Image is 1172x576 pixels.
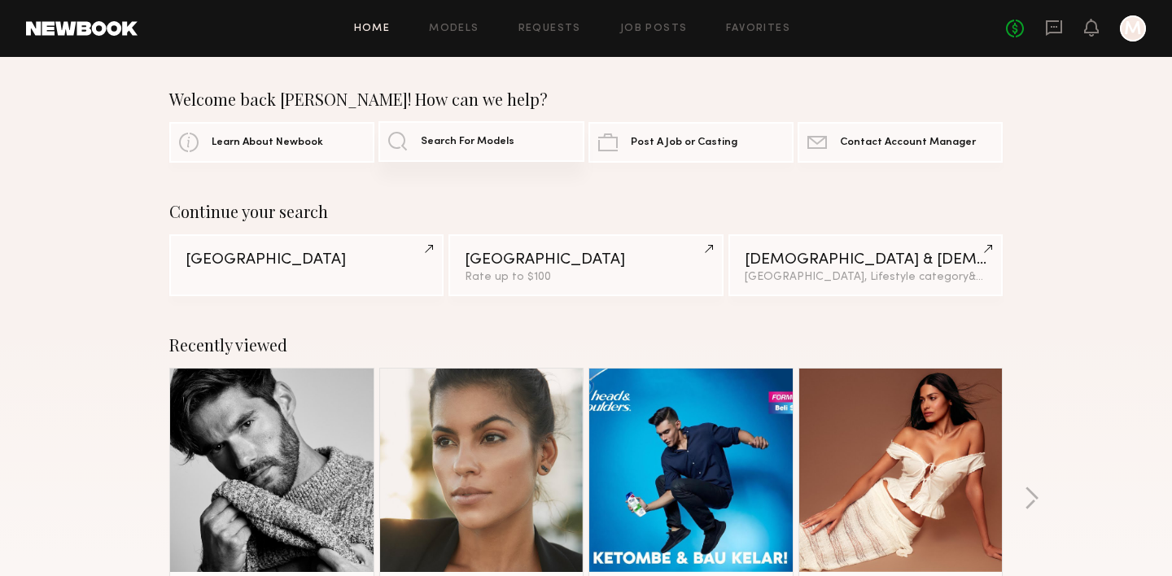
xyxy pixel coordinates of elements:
[518,24,581,34] a: Requests
[620,24,688,34] a: Job Posts
[212,137,323,148] span: Learn About Newbook
[1120,15,1146,41] a: M
[969,272,1039,282] span: & 1 other filter
[421,137,514,147] span: Search For Models
[169,335,1003,355] div: Recently viewed
[169,122,374,163] a: Learn About Newbook
[631,137,737,148] span: Post A Job or Casting
[186,252,427,268] div: [GEOGRAPHIC_DATA]
[354,24,391,34] a: Home
[728,234,1003,296] a: [DEMOGRAPHIC_DATA] & [DEMOGRAPHIC_DATA] Models[GEOGRAPHIC_DATA], Lifestyle category&1other filter
[588,122,794,163] a: Post A Job or Casting
[169,202,1003,221] div: Continue your search
[169,234,444,296] a: [GEOGRAPHIC_DATA]
[840,137,976,148] span: Contact Account Manager
[429,24,479,34] a: Models
[798,122,1003,163] a: Contact Account Manager
[448,234,723,296] a: [GEOGRAPHIC_DATA]Rate up to $100
[465,252,706,268] div: [GEOGRAPHIC_DATA]
[465,272,706,283] div: Rate up to $100
[726,24,790,34] a: Favorites
[745,272,986,283] div: [GEOGRAPHIC_DATA], Lifestyle category
[169,89,1003,109] div: Welcome back [PERSON_NAME]! How can we help?
[378,121,584,162] a: Search For Models
[745,252,986,268] div: [DEMOGRAPHIC_DATA] & [DEMOGRAPHIC_DATA] Models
